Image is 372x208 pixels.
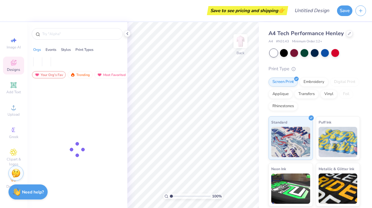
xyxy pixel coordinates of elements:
[339,90,353,99] div: Foil
[278,7,285,14] span: 👉
[320,90,337,99] div: Vinyl
[7,67,20,72] span: Designs
[35,73,40,77] img: most_fav.gif
[319,166,354,172] span: Metallic & Glitter Ink
[300,78,328,87] div: Embroidery
[3,157,24,167] span: Clipart & logos
[269,102,298,111] div: Rhinestones
[337,5,352,16] button: Save
[9,134,18,139] span: Greek
[6,90,21,94] span: Add Text
[61,47,71,52] div: Styles
[269,78,298,87] div: Screen Print
[319,173,358,204] img: Metallic & Glitter Ink
[276,39,289,44] span: # N3143
[269,30,344,37] span: A4 Tech Performance Henley
[237,50,244,56] div: Back
[271,119,287,125] span: Standard
[269,39,273,44] span: A4
[68,71,93,78] div: Trending
[6,184,21,189] span: Decorate
[319,119,331,125] span: Puff Ink
[42,31,119,37] input: Try "Alpha"
[212,193,222,199] span: 100 %
[319,127,358,157] img: Puff Ink
[46,47,56,52] div: Events
[330,78,359,87] div: Digital Print
[271,173,310,204] img: Neon Ink
[271,166,286,172] span: Neon Ink
[290,5,334,17] input: Untitled Design
[208,6,287,15] div: Save to see pricing and shipping
[33,47,41,52] div: Orgs
[8,112,20,117] span: Upload
[32,71,66,78] div: Your Org's Fav
[294,90,319,99] div: Transfers
[292,39,322,44] span: Minimum Order: 12 +
[271,127,310,157] img: Standard
[75,47,94,52] div: Print Types
[22,189,44,195] strong: Need help?
[269,65,360,72] div: Print Type
[234,35,246,47] img: Back
[269,90,293,99] div: Applique
[70,73,75,77] img: trending.gif
[94,71,129,78] div: Most Favorited
[7,45,21,50] span: Image AI
[97,73,102,77] img: most_fav.gif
